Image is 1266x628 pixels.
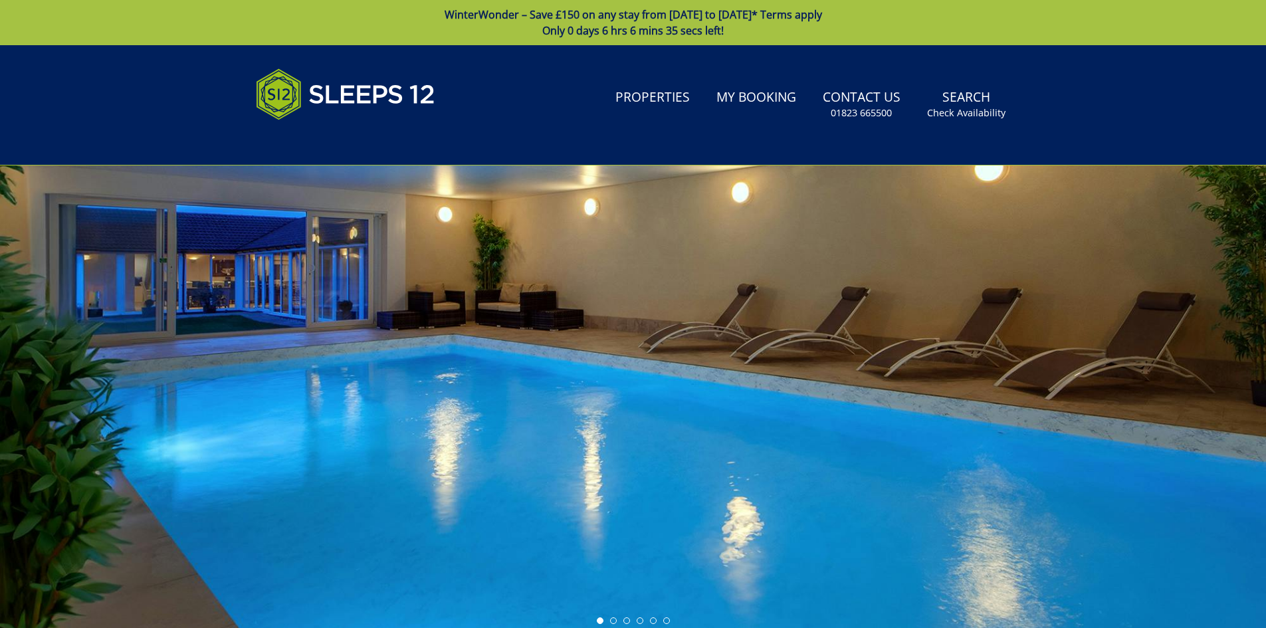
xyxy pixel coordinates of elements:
[256,61,435,128] img: Sleeps 12
[542,23,724,38] span: Only 0 days 6 hrs 6 mins 35 secs left!
[711,83,801,113] a: My Booking
[249,136,389,147] iframe: Customer reviews powered by Trustpilot
[817,83,906,126] a: Contact Us01823 665500
[610,83,695,113] a: Properties
[927,106,1005,120] small: Check Availability
[922,83,1011,126] a: SearchCheck Availability
[831,106,892,120] small: 01823 665500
